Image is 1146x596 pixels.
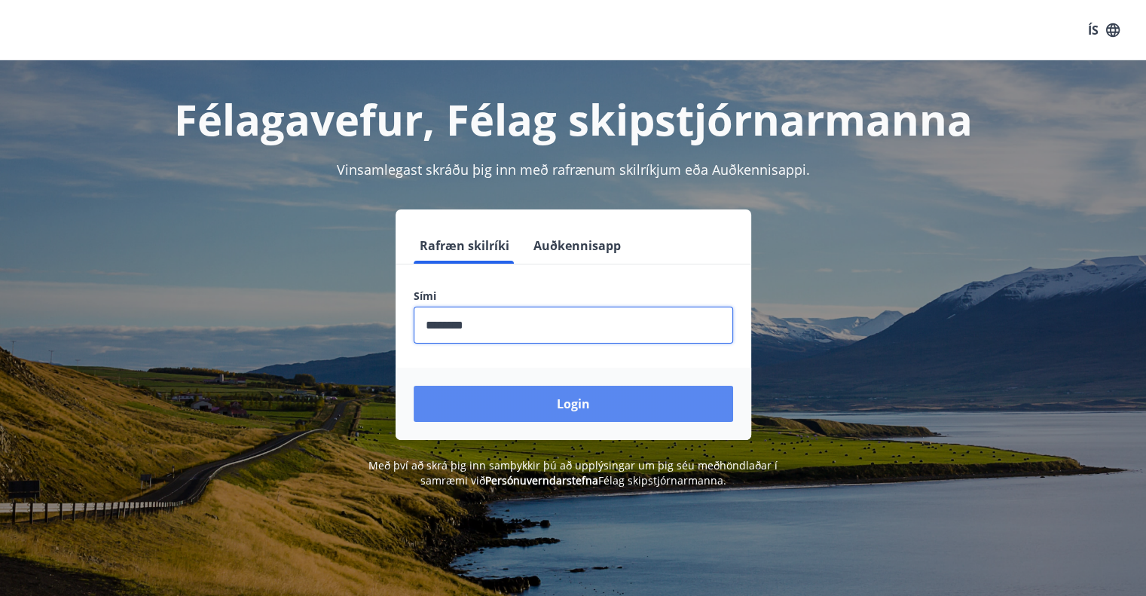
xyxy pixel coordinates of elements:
label: Sími [414,289,733,304]
button: ÍS [1080,17,1128,44]
a: Persónuverndarstefna [485,473,598,487]
button: Rafræn skilríki [414,228,515,264]
button: Login [414,386,733,422]
button: Auðkennisapp [527,228,627,264]
span: Vinsamlegast skráðu þig inn með rafrænum skilríkjum eða Auðkennisappi. [337,160,810,179]
h1: Félagavefur, Félag skipstjórnarmanna [49,90,1098,148]
span: Með því að skrá þig inn samþykkir þú að upplýsingar um þig séu meðhöndlaðar í samræmi við Félag s... [368,458,778,487]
